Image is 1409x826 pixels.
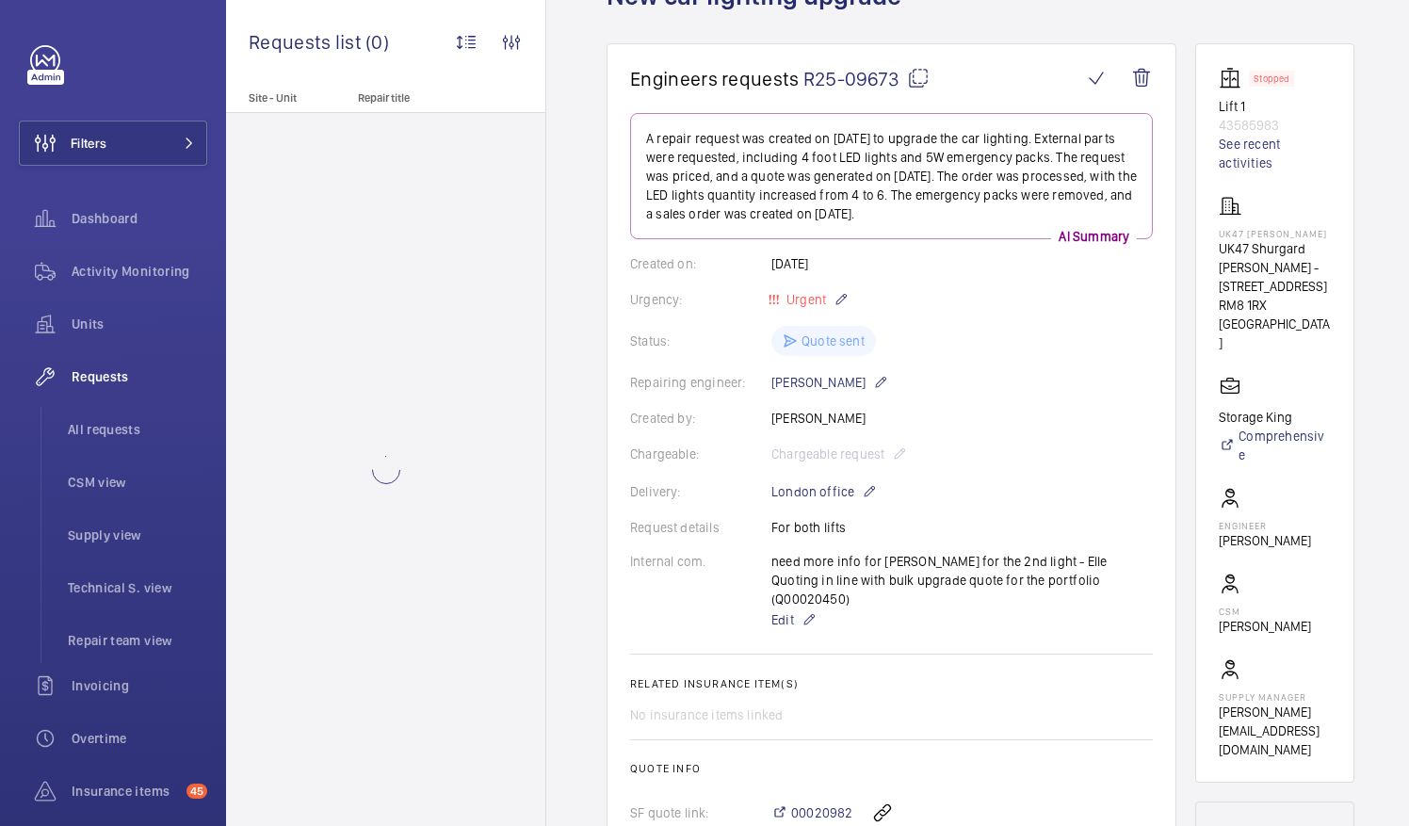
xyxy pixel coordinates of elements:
[68,578,207,597] span: Technical S. view
[803,67,930,90] span: R25-09673
[186,784,207,799] span: 45
[72,676,207,695] span: Invoicing
[249,30,365,54] span: Requests list
[68,420,207,439] span: All requests
[1219,520,1311,531] p: Engineer
[1219,691,1331,703] p: Supply manager
[72,782,179,801] span: Insurance items
[630,67,800,90] span: Engineers requests
[1254,75,1289,82] p: Stopped
[771,610,794,629] span: Edit
[71,134,106,153] span: Filters
[1219,531,1311,550] p: [PERSON_NAME]
[1219,116,1331,135] p: 43585983
[646,129,1137,223] p: A repair request was created on [DATE] to upgrade the car lighting. External parts were requested...
[783,292,826,307] span: Urgent
[1219,296,1331,352] p: RM8 1RX [GEOGRAPHIC_DATA]
[1219,617,1311,636] p: [PERSON_NAME]
[1219,606,1311,617] p: CSM
[1219,408,1331,427] p: Storage King
[72,367,207,386] span: Requests
[771,803,852,822] a: 00020982
[1219,135,1331,172] a: See recent activities
[72,209,207,228] span: Dashboard
[630,762,1153,775] h2: Quote info
[226,91,350,105] p: Site - Unit
[68,473,207,492] span: CSM view
[1219,427,1331,464] a: Comprehensive
[72,262,207,281] span: Activity Monitoring
[1219,239,1331,296] p: UK47 Shurgard [PERSON_NAME] - [STREET_ADDRESS]
[1219,67,1249,89] img: elevator.svg
[1051,227,1137,246] p: AI Summary
[1219,97,1331,116] p: Lift 1
[358,91,482,105] p: Repair title
[68,526,207,544] span: Supply view
[771,480,877,503] p: London office
[1219,228,1331,239] p: UK47 [PERSON_NAME]
[630,677,1153,690] h2: Related insurance item(s)
[72,315,207,333] span: Units
[1219,703,1331,759] p: [PERSON_NAME][EMAIL_ADDRESS][DOMAIN_NAME]
[771,371,888,394] p: [PERSON_NAME]
[19,121,207,166] button: Filters
[68,631,207,650] span: Repair team view
[791,803,852,822] span: 00020982
[72,729,207,748] span: Overtime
